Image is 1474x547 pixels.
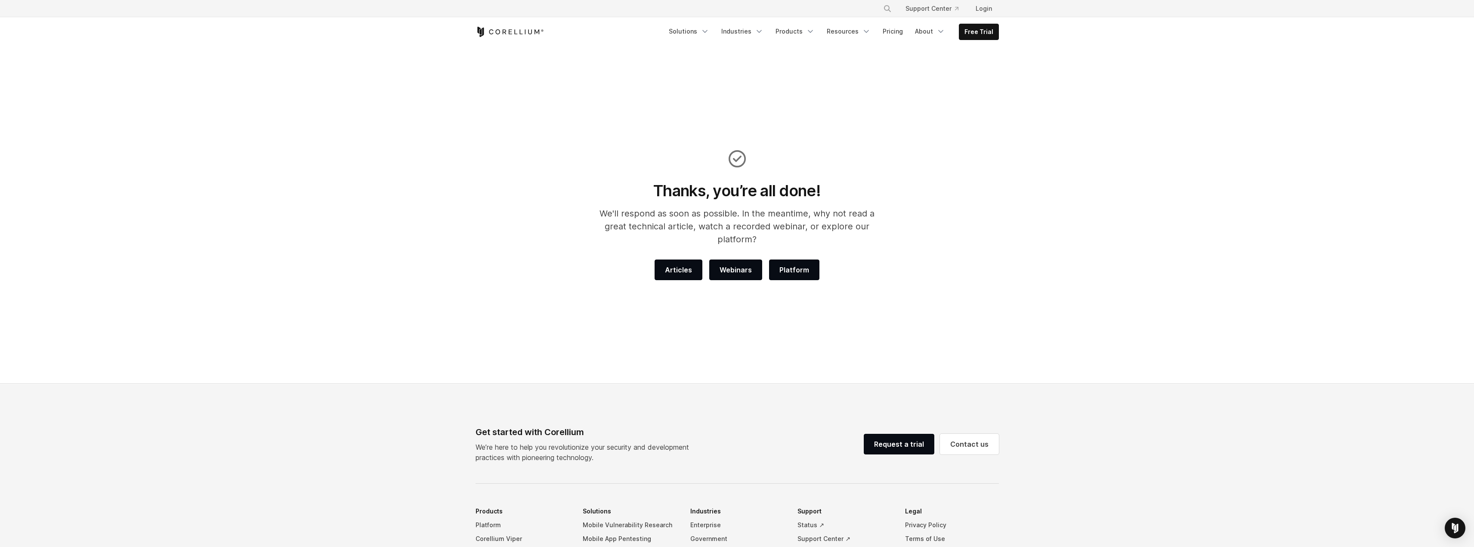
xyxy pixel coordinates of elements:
p: We’re here to help you revolutionize your security and development practices with pioneering tech... [476,442,696,463]
a: Mobile Vulnerability Research [583,518,677,532]
a: Platform [476,518,569,532]
a: Webinars [709,260,762,280]
a: Industries [716,24,769,39]
a: Articles [655,260,702,280]
a: Corellium Home [476,27,544,37]
div: Open Intercom Messenger [1445,518,1465,538]
a: Support Center [899,1,965,16]
a: Resources [822,24,876,39]
a: Request a trial [864,434,934,454]
a: Enterprise [690,518,784,532]
a: Support Center ↗ [797,532,891,546]
a: Pricing [878,24,908,39]
a: Privacy Policy [905,518,999,532]
div: Navigation Menu [873,1,999,16]
a: About [910,24,950,39]
div: Get started with Corellium [476,426,696,439]
a: Login [969,1,999,16]
a: Government [690,532,784,546]
a: Status ↗ [797,518,891,532]
a: Mobile App Pentesting [583,532,677,546]
p: We'll respond as soon as possible. In the meantime, why not read a great technical article, watch... [588,207,886,246]
span: Platform [779,265,809,275]
a: Terms of Use [905,532,999,546]
a: Platform [769,260,819,280]
h1: Thanks, you’re all done! [588,181,886,200]
button: Search [880,1,895,16]
span: Webinars [720,265,752,275]
a: Solutions [664,24,714,39]
a: Free Trial [959,24,998,40]
a: Corellium Viper [476,532,569,546]
span: Articles [665,265,692,275]
a: Contact us [940,434,999,454]
a: Products [770,24,820,39]
div: Navigation Menu [664,24,999,40]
